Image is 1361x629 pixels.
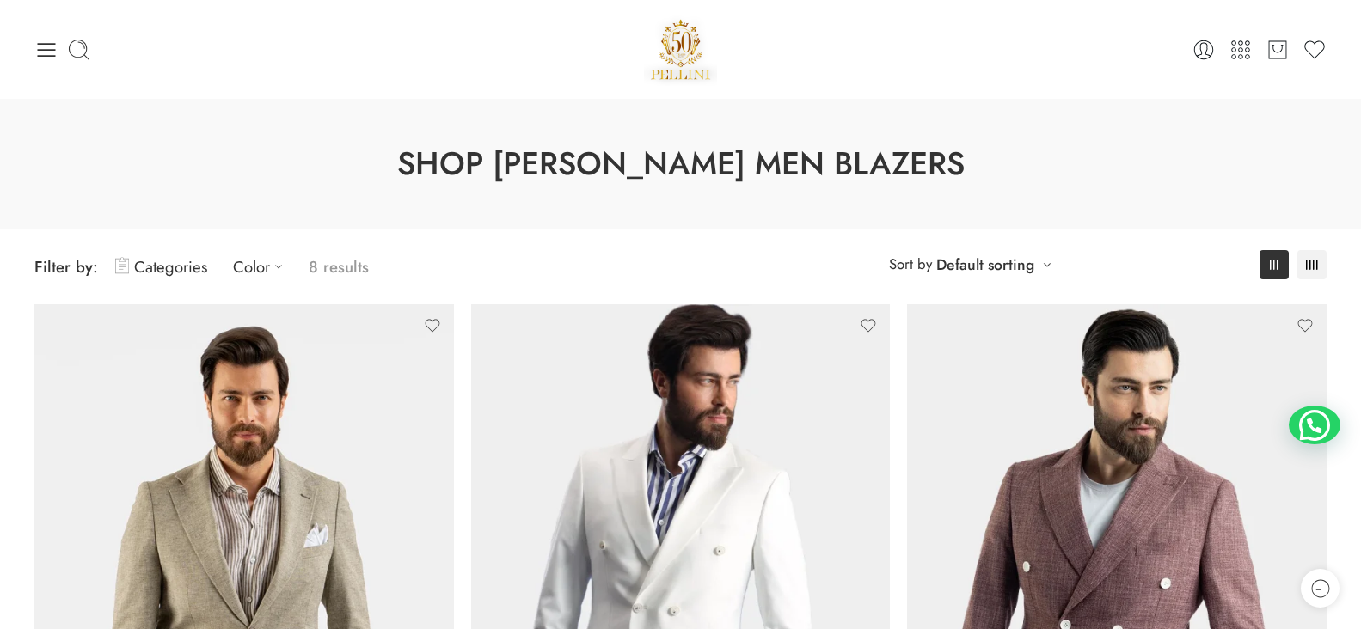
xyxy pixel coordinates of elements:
a: Color [233,247,291,287]
p: 8 results [309,247,369,287]
span: Filter by: [34,255,98,278]
a: Categories [115,247,207,287]
h1: Shop [PERSON_NAME] Men Blazers [43,142,1318,186]
span: Sort by [889,250,932,278]
img: Pellini [644,13,718,86]
a: Pellini - [644,13,718,86]
a: Wishlist [1303,38,1327,62]
a: Login / Register [1192,38,1216,62]
a: Default sorting [936,253,1034,277]
a: Cart [1266,38,1290,62]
